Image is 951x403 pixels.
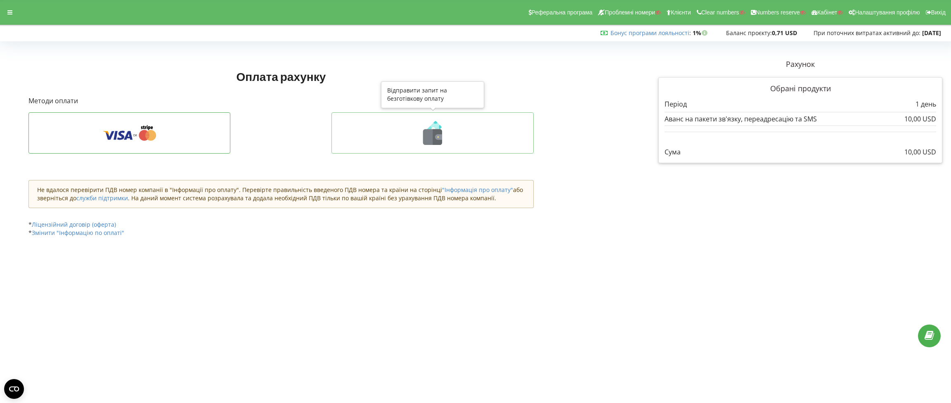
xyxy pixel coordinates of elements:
a: Ліцензійний договір (оферта) [32,220,116,228]
div: Не вдалося перевірити ПДВ номер компанії в "Інформації про оплату". Перевірте правильність введен... [28,180,534,208]
p: Період [665,100,687,109]
span: Кабінет [817,9,837,16]
a: "Інформація про оплату" [442,186,513,194]
span: : [610,29,691,37]
span: Вихід [931,9,946,16]
span: Баланс проєкту: [726,29,772,37]
div: 10,00 USD [904,115,936,123]
p: Методи оплати [28,96,534,106]
span: Реферальна програма [532,9,593,16]
span: Налаштування профілю [855,9,920,16]
span: Numbers reserve [756,9,800,16]
p: Сума [665,147,681,157]
h1: Оплата рахунку [28,69,534,84]
div: Відправити запит на безготівкову оплату [381,81,484,108]
a: служби підтримки [76,194,128,202]
span: Клієнти [671,9,691,16]
span: Clear numbers [701,9,739,16]
strong: 1% [693,29,710,37]
p: Рахунок [658,59,942,70]
p: 1 день [916,100,936,109]
div: Аванс на пакети зв'язку, переадресацію та SMS [665,115,936,123]
strong: [DATE] [922,29,941,37]
span: При поточних витратах активний до: [814,29,920,37]
button: Open CMP widget [4,379,24,399]
p: Обрані продукти [665,83,936,94]
a: Змінити "Інформацію по оплаті" [32,229,124,237]
p: 10,00 USD [904,147,936,157]
span: Проблемні номери [605,9,655,16]
strong: 0,71 USD [772,29,797,37]
a: Бонус програми лояльності [610,29,689,37]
